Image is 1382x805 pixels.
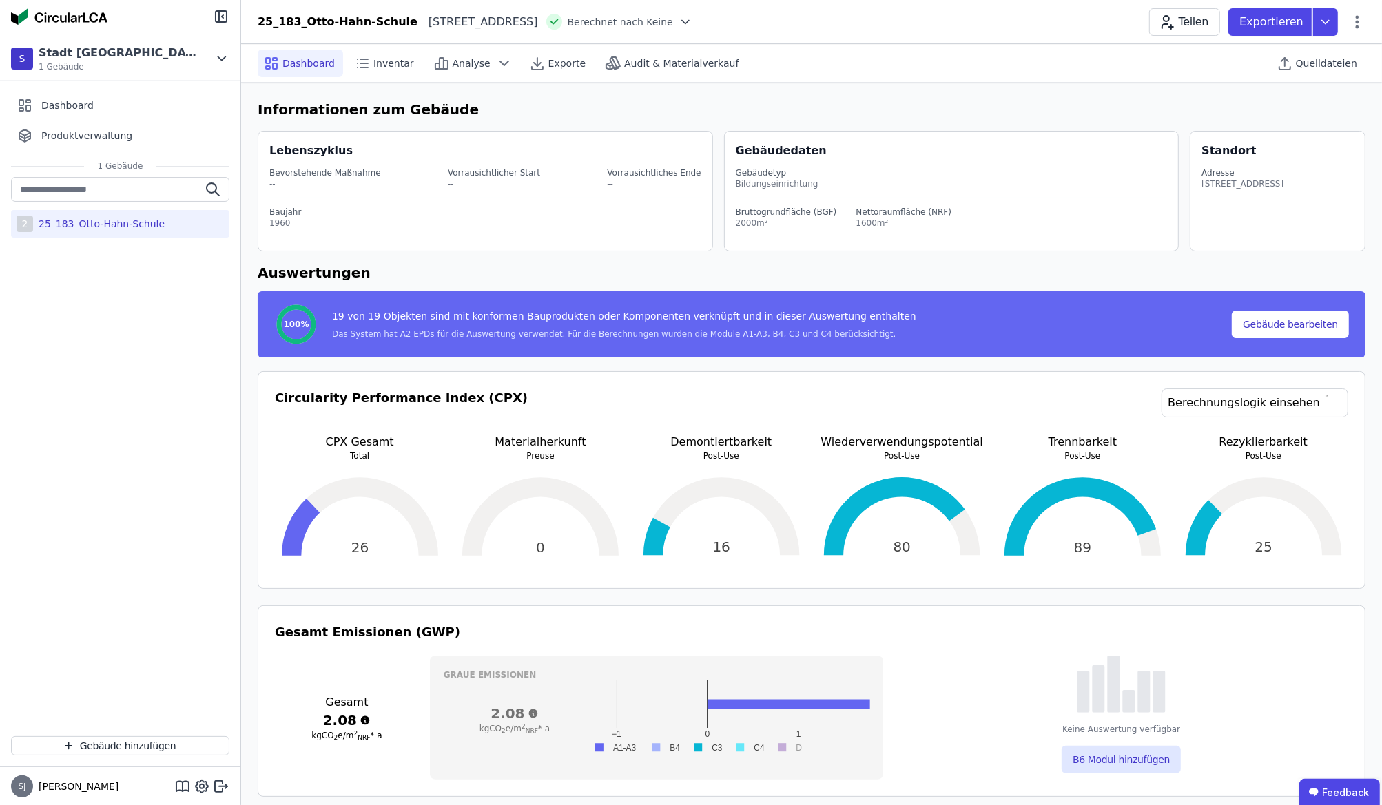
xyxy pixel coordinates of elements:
button: Teilen [1149,8,1220,36]
p: Total [275,450,444,461]
div: 2 [17,216,33,232]
div: S [11,48,33,70]
div: Baujahr [269,207,704,218]
div: Bildungseinrichtung [736,178,1168,189]
p: Demontiertbarkeit [637,434,806,450]
span: kgCO e/m * a [311,731,382,740]
span: 1 Gebäude [84,160,157,171]
sup: 2 [354,730,358,737]
p: Preuse [455,450,625,461]
div: Nettoraumfläche (NRF) [856,207,951,218]
span: Inventar [373,56,414,70]
span: Dashboard [282,56,335,70]
div: 1960 [269,218,704,229]
button: Gebäude bearbeiten [1232,311,1349,338]
h3: 2.08 [275,711,419,730]
div: -- [269,178,381,189]
p: Materialherkunft [455,434,625,450]
p: Post-Use [1179,450,1348,461]
div: 19 von 19 Objekten sind mit konformen Bauprodukten oder Komponenten verknüpft und in dieser Auswe... [332,309,916,328]
div: Das System hat A2 EPDs für die Auswertung verwendet. Für die Berechnungen wurden die Module A1-A3... [332,328,916,339]
h3: Circularity Performance Index (CPX) [275,388,528,434]
sub: NRF [358,734,370,741]
span: Exporte [548,56,586,70]
span: Berechnet nach Keine [568,15,673,29]
div: -- [607,178,701,189]
div: Adresse [1201,167,1283,178]
div: 25_183_Otto-Hahn-Schule [258,14,417,30]
div: -- [448,178,540,189]
p: Exportieren [1239,14,1306,30]
div: Bevorstehende Maßnahme [269,167,381,178]
div: 1600m² [856,218,951,229]
sup: 2 [522,723,526,730]
div: Lebenszyklus [269,143,353,159]
button: B6 Modul hinzufügen [1062,746,1181,773]
span: SJ [18,782,25,791]
span: 100% [283,319,309,330]
div: Gebäudedaten [736,143,1179,159]
span: Audit & Materialverkauf [624,56,739,70]
h3: Gesamt [275,694,419,711]
img: empty-state [1077,656,1166,713]
sub: 2 [502,727,506,734]
span: Produktverwaltung [41,129,132,143]
div: Vorrausichtlicher Start [448,167,540,178]
p: CPX Gesamt [275,434,444,450]
h6: Auswertungen [258,262,1365,283]
div: Vorrausichtliches Ende [607,167,701,178]
div: Gebäudetyp [736,167,1168,178]
h6: Informationen zum Gebäude [258,99,1365,120]
div: 25_183_Otto-Hahn-Schule [33,217,165,231]
span: Quelldateien [1296,56,1357,70]
h3: 2.08 [444,704,586,723]
div: 2000m² [736,218,837,229]
div: Bruttogrundfläche (BGF) [736,207,837,218]
sub: 2 [334,734,338,741]
p: Post-Use [998,450,1167,461]
a: Berechnungslogik einsehen [1162,388,1348,417]
sub: NRF [526,727,538,734]
img: Concular [11,8,107,25]
div: Stadt [GEOGRAPHIC_DATA] [39,45,197,61]
div: [STREET_ADDRESS] [1201,178,1283,189]
span: Analyse [453,56,491,70]
div: Standort [1201,143,1256,159]
span: [PERSON_NAME] [33,780,118,793]
h3: Gesamt Emissionen (GWP) [275,623,1348,642]
span: Dashboard [41,98,94,112]
button: Gebäude hinzufügen [11,736,229,755]
p: Post-Use [637,450,806,461]
p: Rezyklierbarkeit [1179,434,1348,450]
div: Keine Auswertung verfügbar [1062,724,1180,735]
p: Post-Use [817,450,987,461]
p: Wiederverwendungspotential [817,434,987,450]
p: Trennbarkeit [998,434,1167,450]
div: [STREET_ADDRESS] [417,14,538,30]
span: 1 Gebäude [39,61,197,72]
span: kgCO e/m * a [479,724,550,733]
h3: Graue Emissionen [444,669,870,680]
